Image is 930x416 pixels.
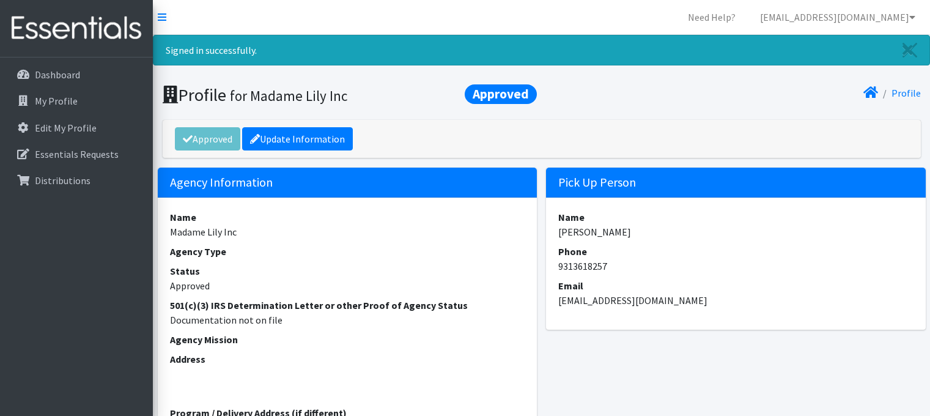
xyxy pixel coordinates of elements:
h5: Pick Up Person [546,168,926,198]
p: Essentials Requests [35,148,119,160]
small: for Madame Lily Inc [230,87,347,105]
p: Distributions [35,174,90,187]
dt: Agency Mission [170,332,525,347]
a: Close [890,35,929,65]
dd: [EMAIL_ADDRESS][DOMAIN_NAME] [558,293,913,308]
strong: Address [170,353,205,365]
p: Dashboard [35,69,80,81]
a: Essentials Requests [5,142,148,166]
a: Update Information [242,127,353,150]
dd: Documentation not on file [170,313,525,327]
dt: Phone [558,244,913,259]
div: Signed in successfully. [153,35,930,65]
dt: Name [170,210,525,225]
a: Dashboard [5,62,148,87]
dt: Name [558,210,913,225]
dt: 501(c)(3) IRS Determination Letter or other Proof of Agency Status [170,298,525,313]
a: Profile [891,87,921,99]
a: Distributions [5,168,148,193]
p: Edit My Profile [35,122,97,134]
span: Approved [465,84,537,104]
a: Need Help? [678,5,745,29]
h5: Agency Information [158,168,537,198]
dd: Madame Lily Inc [170,225,525,239]
dt: Status [170,264,525,278]
dd: 9313618257 [558,259,913,273]
a: Edit My Profile [5,116,148,140]
dd: Approved [170,278,525,293]
dd: [PERSON_NAME] [558,225,913,239]
h1: Profile [163,84,537,106]
p: My Profile [35,95,78,107]
a: [EMAIL_ADDRESS][DOMAIN_NAME] [750,5,925,29]
a: My Profile [5,89,148,113]
dt: Email [558,278,913,293]
dt: Agency Type [170,244,525,259]
img: HumanEssentials [5,8,148,49]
